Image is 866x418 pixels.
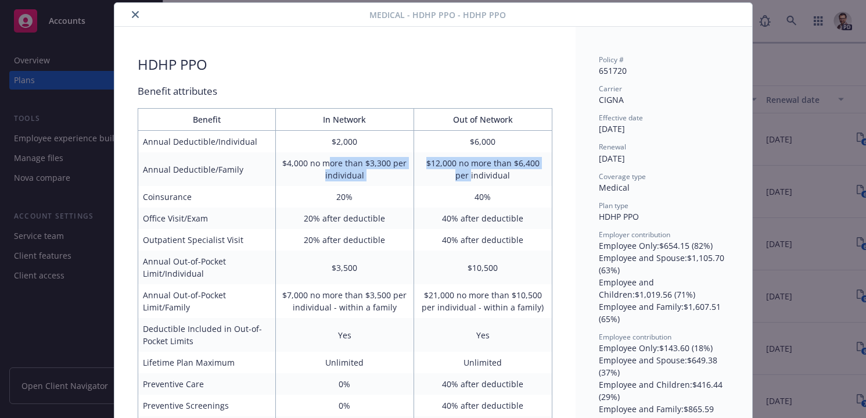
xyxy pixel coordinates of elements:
td: $12,000 no more than $6,400 per individual [414,152,552,186]
td: Unlimited [276,352,414,373]
div: HDHP PPO [138,55,207,74]
button: close [128,8,142,22]
span: Plan type [599,201,628,210]
td: Preventive Care [138,373,276,395]
td: 40% [414,186,552,208]
td: 40% after deductible [414,229,552,251]
th: Out of Network [414,109,552,131]
span: Carrier [599,84,622,94]
td: $4,000 no more than $3,300 per individual [276,152,414,186]
td: Outpatient Specialist Visit [138,229,276,251]
td: Yes [414,318,552,352]
td: 20% after deductible [276,208,414,229]
th: In Network [276,109,414,131]
td: 40% after deductible [414,395,552,416]
span: Employee contribution [599,332,671,342]
td: 20% after deductible [276,229,414,251]
td: $3,500 [276,251,414,284]
span: Effective date [599,113,643,123]
div: Employee Only : $143.60 (18%) [599,342,729,354]
td: 20% [276,186,414,208]
div: 651720 [599,65,729,77]
td: $10,500 [414,251,552,284]
td: Annual Deductible/Individual [138,131,276,153]
div: Employee and Spouse : $649.38 (37%) [599,354,729,378]
div: [DATE] [599,123,729,135]
td: Annual Deductible/Family [138,152,276,186]
div: Medical [599,181,729,194]
td: $7,000 no more than $3,500 per individual - within a family [276,284,414,318]
td: 0% [276,373,414,395]
td: $6,000 [414,131,552,153]
td: Office Visit/Exam [138,208,276,229]
th: Benefit [138,109,276,131]
div: [DATE] [599,152,729,165]
td: Preventive Screenings [138,395,276,416]
td: Annual Out-of-Pocket Limit/Family [138,284,276,318]
div: Employee and Spouse : $1,105.70 (63%) [599,252,729,276]
td: Annual Out-of-Pocket Limit/Individual [138,251,276,284]
td: 0% [276,395,414,416]
td: $2,000 [276,131,414,153]
td: Lifetime Plan Maximum [138,352,276,373]
span: Policy # [599,55,624,65]
div: Benefit attributes [138,84,552,99]
div: Employee and Family : $1,607.51 (65%) [599,301,729,325]
td: Deductible Included in Out-of-Pocket Limits [138,318,276,352]
td: $21,000 no more than $10,500 per individual - within a family) [414,284,552,318]
td: 40% after deductible [414,208,552,229]
span: Coverage type [599,172,646,181]
td: Coinsurance [138,186,276,208]
div: Employee and Children : $416.44 (29%) [599,378,729,403]
td: Yes [276,318,414,352]
td: 40% after deductible [414,373,552,395]
span: Medical - HDHP PPO - HDHP PPO [369,9,506,21]
span: Renewal [599,142,626,152]
div: CIGNA [599,94,729,106]
div: HDHP PPO [599,210,729,223]
td: Unlimited [414,352,552,373]
div: Employee Only : $654.15 (82%) [599,240,729,252]
span: Employer contribution [599,230,670,240]
div: Employee and Children : $1,019.56 (71%) [599,276,729,301]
